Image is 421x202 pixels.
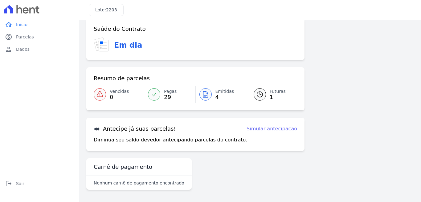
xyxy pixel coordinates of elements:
span: Pagas [164,88,177,95]
h3: Saúde do Contrato [94,25,146,33]
h3: Carnê de pagamento [94,163,152,171]
a: Emitidas 4 [196,86,246,103]
p: Diminua seu saldo devedor antecipando parcelas do contrato. [94,136,247,144]
span: 4 [215,95,234,100]
span: Emitidas [215,88,234,95]
span: 29 [164,95,177,100]
span: Dados [16,46,30,52]
span: Vencidas [110,88,129,95]
i: home [5,21,12,28]
span: 1 [270,95,286,100]
span: Início [16,22,27,28]
span: Parcelas [16,34,34,40]
span: Sair [16,180,24,187]
a: Pagas 29 [144,86,195,103]
a: Simular antecipação [247,125,297,133]
a: Vencidas 0 [94,86,144,103]
i: logout [5,180,12,187]
a: homeInício [2,18,76,31]
h3: Em dia [114,40,142,51]
h3: Resumo de parcelas [94,75,150,82]
i: paid [5,33,12,41]
span: 2203 [106,7,117,12]
a: personDados [2,43,76,55]
span: Futuras [270,88,286,95]
p: Nenhum carnê de pagamento encontrado [94,180,184,186]
span: 0 [110,95,129,100]
h3: Antecipe já suas parcelas! [94,125,176,133]
a: Futuras 1 [246,86,297,103]
a: logoutSair [2,177,76,190]
h3: Lote: [95,7,117,13]
a: paidParcelas [2,31,76,43]
i: person [5,46,12,53]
